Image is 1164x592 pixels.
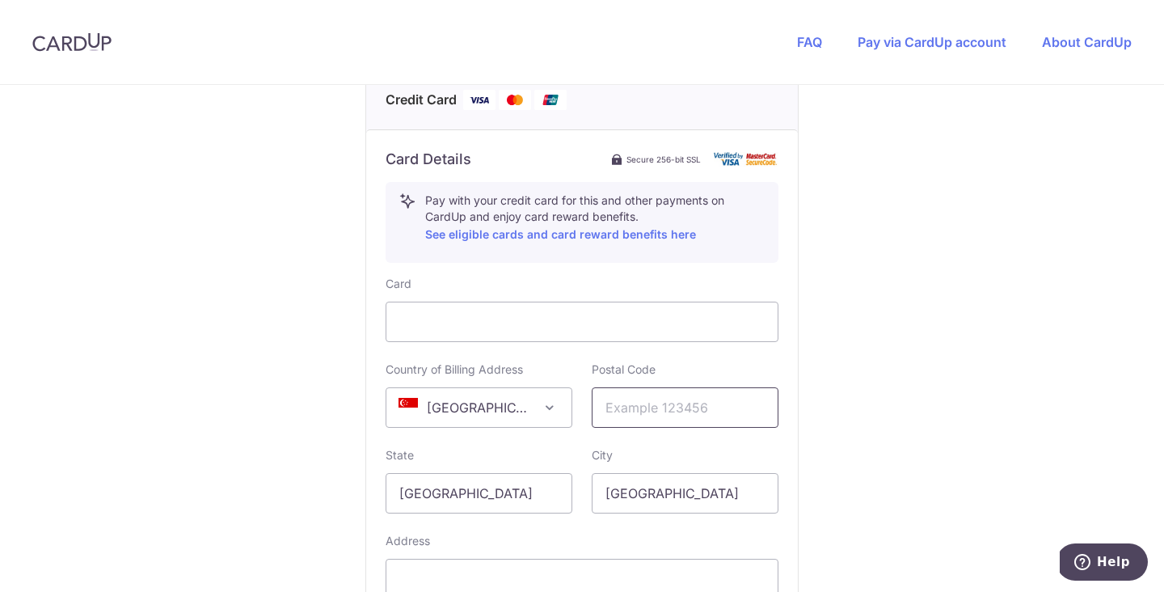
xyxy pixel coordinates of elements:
[1060,543,1148,584] iframe: Opens a widget where you can find more information
[425,227,696,241] a: See eligible cards and card reward benefits here
[714,152,778,166] img: card secure
[386,533,430,549] label: Address
[592,447,613,463] label: City
[386,388,571,427] span: Singapore
[797,34,822,50] a: FAQ
[399,312,765,332] iframe: Secure card payment input frame
[386,362,523,378] label: Country of Billing Address
[32,32,112,52] img: CardUp
[499,90,531,110] img: Mastercard
[386,90,457,110] span: Credit Card
[626,153,701,166] span: Secure 256-bit SSL
[386,276,411,292] label: Card
[463,90,496,110] img: Visa
[386,150,471,169] h6: Card Details
[858,34,1006,50] a: Pay via CardUp account
[592,387,778,428] input: Example 123456
[386,447,414,463] label: State
[592,362,656,378] label: Postal Code
[534,90,567,110] img: Union Pay
[1042,34,1132,50] a: About CardUp
[425,192,765,244] p: Pay with your credit card for this and other payments on CardUp and enjoy card reward benefits.
[386,387,572,428] span: Singapore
